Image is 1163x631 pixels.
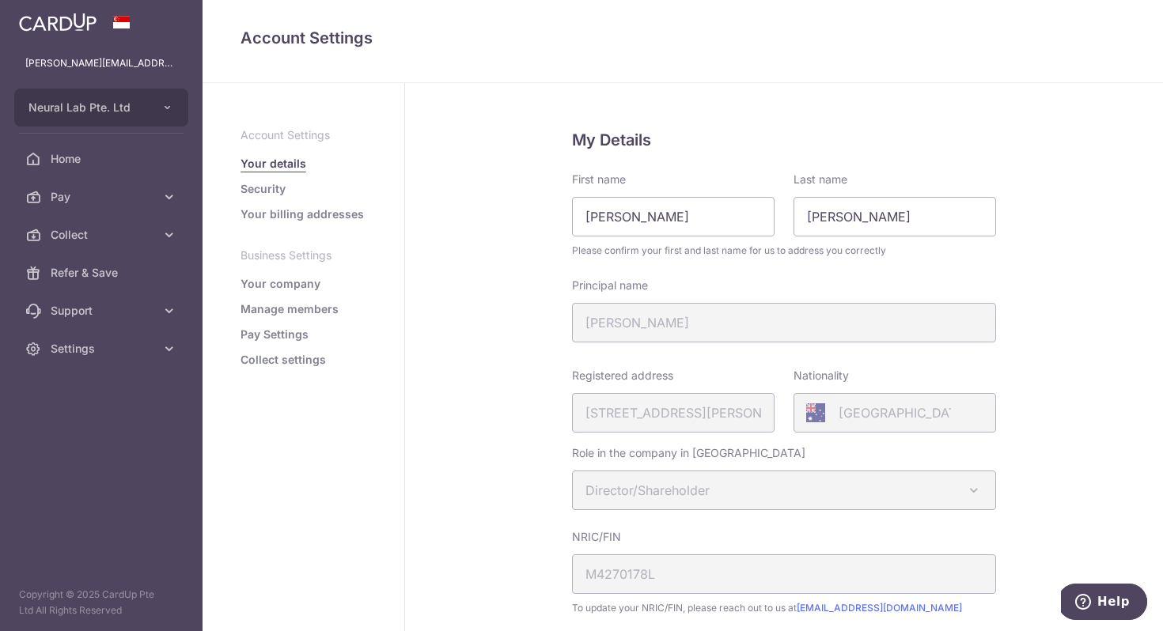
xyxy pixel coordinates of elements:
p: Account Settings [241,127,366,143]
label: NRIC/FIN [572,529,621,545]
iframe: Opens a widget where you can find more information [1061,584,1147,623]
span: Collect [51,227,155,243]
span: Support [51,303,155,319]
label: Principal name [572,278,648,293]
p: Business Settings [241,247,366,263]
label: Registered address [572,368,673,384]
label: Nationality [794,368,849,384]
span: Home [51,151,155,167]
p: [PERSON_NAME][EMAIL_ADDRESS][DOMAIN_NAME] [25,55,177,71]
span: Help [36,11,69,25]
input: First name [572,197,775,236]
span: Director/Shareholder [572,470,996,510]
label: Role in the company in [GEOGRAPHIC_DATA] [572,445,805,461]
h5: My Details [572,127,996,153]
span: To update your NRIC/FIN, please reach out to us at [572,600,996,616]
a: Collect settings [241,352,326,368]
a: Pay Settings [241,327,309,342]
h4: Account Settings [241,25,1125,51]
span: Please confirm your first and last name for us to address you correctly [572,243,996,259]
span: Pay [51,189,155,205]
button: Neural Lab Pte. Ltd [14,89,188,127]
a: Your company [241,276,320,292]
img: CardUp [19,13,97,32]
label: First name [572,172,626,187]
label: Last name [794,172,847,187]
a: Your billing addresses [241,206,364,222]
span: Refer & Save [51,265,155,281]
input: Last name [794,197,996,236]
span: Director/Shareholder [573,471,995,509]
span: Settings [51,341,155,357]
a: Security [241,181,286,197]
a: Your details [241,156,306,172]
span: Neural Lab Pte. Ltd [28,100,146,115]
a: [EMAIL_ADDRESS][DOMAIN_NAME] [797,602,962,614]
a: Manage members [241,301,339,317]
